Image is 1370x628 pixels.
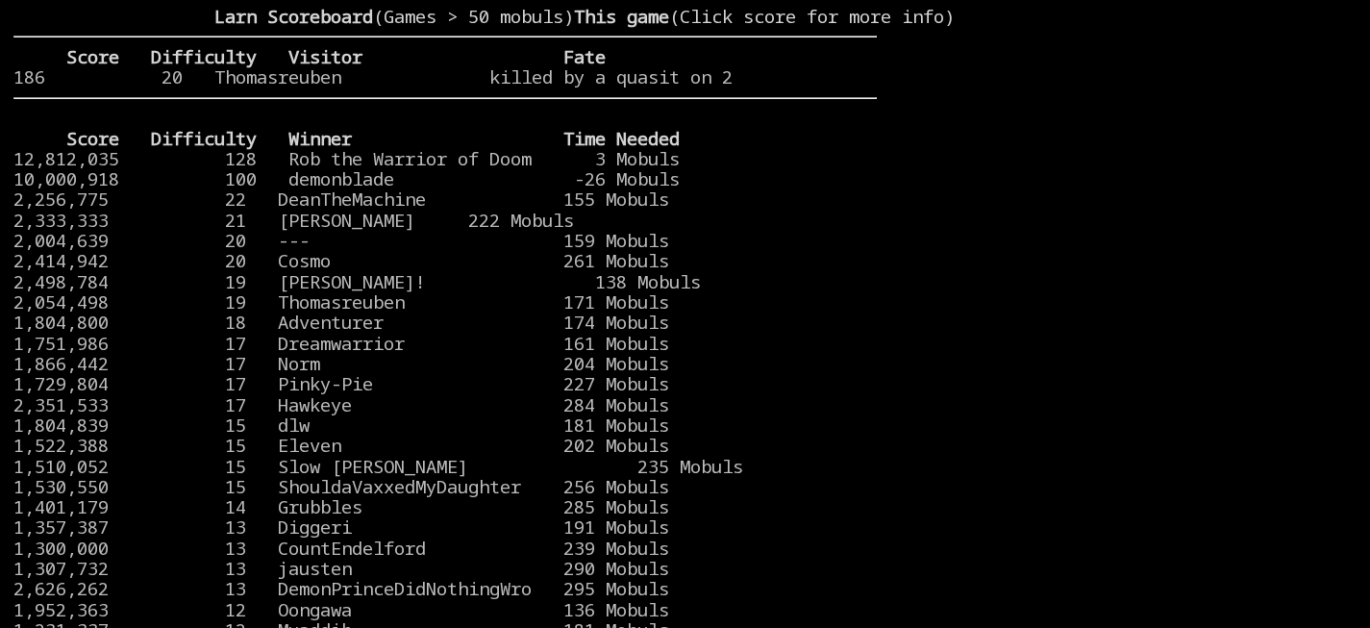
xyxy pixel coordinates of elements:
a: 1,510,052 15 Slow [PERSON_NAME] 235 Mobuls [13,454,743,479]
a: 12,812,035 128 Rob the Warrior of Doom 3 Mobuls [13,146,680,171]
larn: (Games > 50 mobuls) (Click score for more info) Click on a score for more information ---- Reload... [13,7,877,597]
b: This game [574,4,669,29]
a: 1,530,550 15 ShouldaVaxxedMyDaughter 256 Mobuls [13,474,669,499]
a: 2,333,333 21 [PERSON_NAME] 222 Mobuls [13,208,574,233]
a: 1,522,388 15 Eleven 202 Mobuls [13,433,669,458]
b: Score Difficulty Visitor Fate [66,44,606,69]
a: 2,351,533 17 Hawkeye 284 Mobuls [13,392,669,417]
a: 1,804,800 18 Adventurer 174 Mobuls [13,310,669,335]
a: 10,000,918 100 demonblade -26 Mobuls [13,166,680,191]
a: 2,498,784 19 [PERSON_NAME]! 138 Mobuls [13,269,701,294]
a: 2,414,942 20 Cosmo 261 Mobuls [13,248,669,273]
a: 2,054,498 19 Thomasreuben 171 Mobuls [13,289,669,314]
a: 1,751,986 17 Dreamwarrior 161 Mobuls [13,331,669,356]
a: 1,804,839 15 dlw 181 Mobuls [13,413,669,438]
a: 1,300,000 13 CountEndelford 239 Mobuls [13,536,669,561]
a: 1,307,732 13 jausten 290 Mobuls [13,556,669,581]
a: 2,004,639 20 --- 159 Mobuls [13,228,669,253]
a: 2,256,775 22 DeanTheMachine 155 Mobuls [13,187,669,212]
b: Score Difficulty Winner Time Needed [66,126,680,151]
a: 1,866,442 17 Norm 204 Mobuls [13,351,669,376]
a: 186 20 Thomasreuben killed by a quasit on 2 [13,64,733,89]
a: 1,401,179 14 Grubbles 285 Mobuls [13,494,669,519]
a: 2,626,262 13 DemonPrinceDidNothingWro 295 Mobuls [13,576,669,601]
b: Larn Scoreboard [214,4,373,29]
a: 1,729,804 17 Pinky-Pie 227 Mobuls [13,371,669,396]
a: 1,357,387 13 Diggeri 191 Mobuls [13,515,669,540]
